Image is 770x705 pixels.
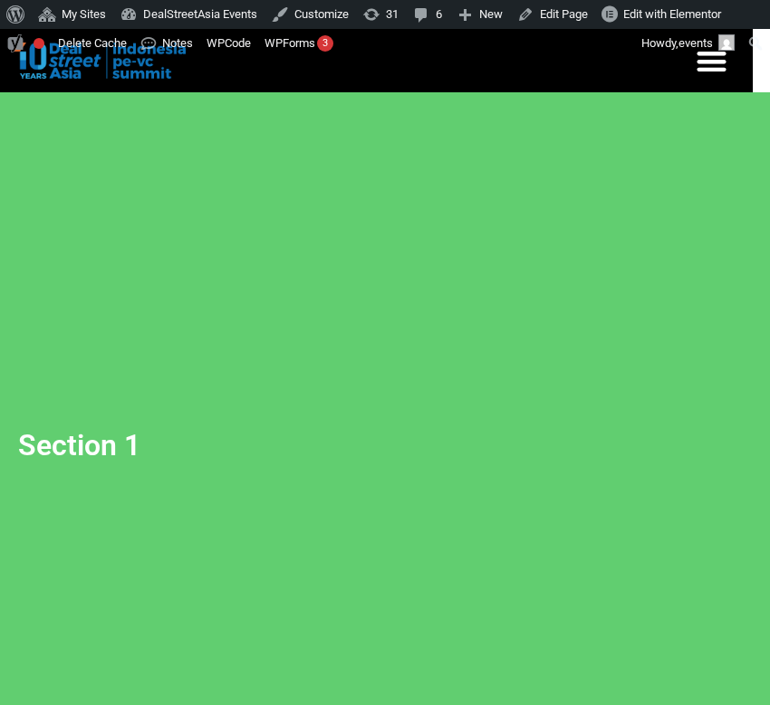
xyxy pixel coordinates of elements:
a: Howdy,events [635,29,742,58]
span: events [679,36,713,50]
a: WPCode [200,29,258,58]
div: Menu Toggle [688,37,736,85]
a: Notes [134,29,200,58]
h2: Section 1 [18,431,376,460]
a: WPForms3 [258,29,341,58]
div: Focus keyphrase not set [34,38,44,49]
div: 3 [317,35,333,52]
a: Delete Cache [52,29,134,58]
span: Edit with Elementor [623,7,721,21]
